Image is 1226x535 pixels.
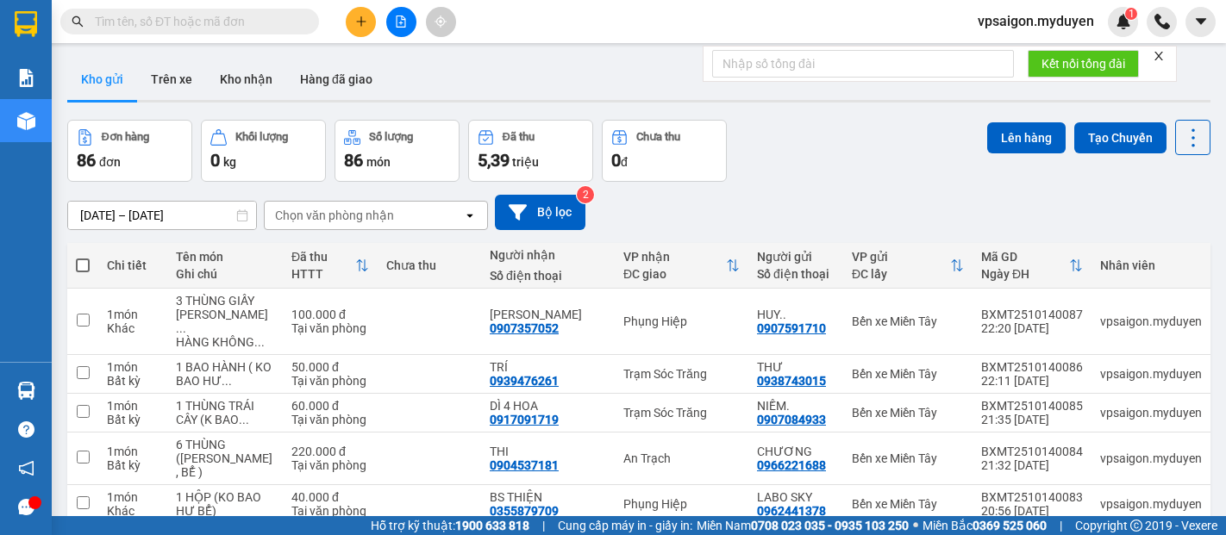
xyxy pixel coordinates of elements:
span: ⚪️ [913,522,918,529]
span: 0 [611,150,621,171]
button: aim [426,7,456,37]
span: vpsaigon.myduyen [964,10,1108,32]
div: 50.000 đ [291,360,369,374]
div: Tại văn phòng [291,458,369,472]
div: VP nhận [623,250,726,264]
div: 3 THÙNG GIẤY DÁN CHUNG (KO BAO HƯ, BỂ) [176,294,274,335]
div: Người nhận [490,248,606,262]
button: Kho gửi [67,59,137,100]
div: 1 món [107,308,159,321]
div: 0907357052 [490,321,559,335]
div: Phụng Hiệp [623,497,740,511]
div: NIỀM. [757,399,835,413]
button: caret-down [1185,7,1216,37]
div: Bến xe Miền Tây [852,406,964,420]
span: 1 [1128,8,1134,20]
div: Đơn hàng [102,131,149,143]
div: 0355879709 [490,504,559,518]
div: 100.000 đ [291,308,369,321]
div: Khác [107,321,159,335]
button: plus [346,7,376,37]
div: Tên món [176,250,274,264]
div: 0962441378 [757,504,826,518]
div: 40.000 đ [291,490,369,504]
div: Bến xe Miền Tây [852,314,964,328]
div: Trạm Sóc Trăng [623,406,740,420]
th: Toggle SortBy [283,243,378,289]
span: notification [18,460,34,476]
span: | [542,516,545,535]
span: Miền Bắc [923,516,1047,535]
div: BXMT2510140083 [981,490,1083,504]
div: Tại văn phòng [291,374,369,388]
span: 86 [77,150,96,171]
div: vpsaigon.myduyen [1100,314,1202,328]
div: HTTT [291,267,355,281]
div: Ghi chú [176,267,274,281]
span: ... [222,374,232,388]
span: Cung cấp máy in - giấy in: [558,516,692,535]
sup: 1 [1125,8,1137,20]
input: Nhập số tổng đài [712,50,1014,78]
span: plus [355,16,367,28]
div: Chọn văn phòng nhận [275,207,394,224]
button: Bộ lọc [495,195,585,230]
div: 0939476261 [490,374,559,388]
div: Tại văn phòng [291,413,369,426]
div: 1 THÙNG TRÁI CÂY (K BAO HƯ) [176,399,274,426]
div: 22:11 [DATE] [981,374,1083,388]
div: An Trạch [623,451,740,465]
span: 5,39 [478,150,510,171]
div: Tại văn phòng [291,504,369,518]
img: logo-vxr [15,11,37,37]
div: 0904537181 [490,458,559,472]
button: Lên hàng [987,122,1066,153]
th: Toggle SortBy [843,243,973,289]
div: 1 món [107,360,159,374]
span: caret-down [1193,14,1209,29]
div: Số lượng [369,131,413,143]
div: 1 món [107,399,159,413]
div: Số điện thoại [490,269,606,283]
div: vpsaigon.myduyen [1100,367,1202,381]
div: LABO SKY [757,490,835,504]
th: Toggle SortBy [615,243,748,289]
button: file-add [386,7,416,37]
div: 21:32 [DATE] [981,458,1083,472]
div: BS THIỆN [490,490,606,504]
button: Kết nối tổng đài [1028,50,1139,78]
span: 0 [210,150,220,171]
div: Khối lượng [235,131,288,143]
span: đ [621,155,628,169]
div: Mã GD [981,250,1069,264]
input: Select a date range. [68,202,256,229]
span: question-circle [18,421,34,438]
span: | [1060,516,1062,535]
div: Nhân viên [1100,258,1202,272]
span: message [18,499,34,515]
div: Bến xe Miền Tây [852,367,964,381]
div: Bến xe Miền Tây [852,497,964,511]
div: 1 món [107,490,159,504]
span: 86 [344,150,363,171]
div: TRÍ [490,360,606,374]
img: solution-icon [17,69,35,87]
div: Khác [107,504,159,518]
span: Miền Nam [697,516,909,535]
div: Đã thu [291,250,355,264]
div: 0907591710 [757,321,826,335]
div: BXMT2510140087 [981,308,1083,321]
div: VP gửi [852,250,950,264]
div: Chi tiết [107,258,159,272]
div: 21:35 [DATE] [981,413,1083,426]
img: warehouse-icon [17,382,35,400]
div: HUY.. [757,308,835,321]
span: ... [239,413,249,426]
span: Hỗ trợ kỹ thuật: [371,516,529,535]
button: Trên xe [137,59,206,100]
strong: 1900 633 818 [455,519,529,532]
img: phone-icon [1154,14,1170,29]
span: file-add [395,16,407,28]
div: 1 HỘP (KO BAO HƯ BỂ) [176,490,274,518]
svg: open [463,208,477,222]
